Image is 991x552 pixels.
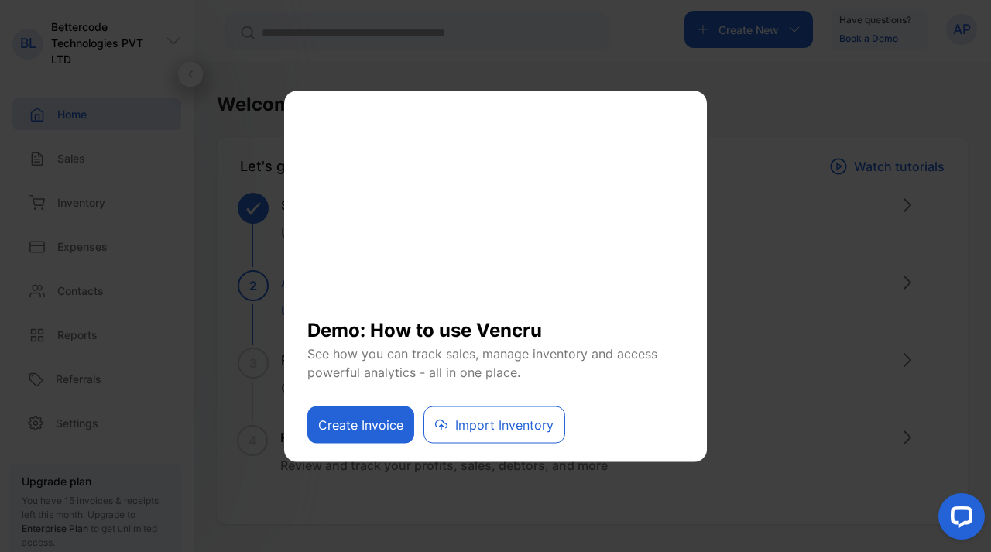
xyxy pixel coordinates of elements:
button: Create Invoice [307,406,414,443]
p: See how you can track sales, manage inventory and access powerful analytics - all in one place. [307,344,684,381]
iframe: LiveChat chat widget [926,487,991,552]
iframe: YouTube video player [307,110,684,303]
h1: Demo: How to use Vencru [307,303,684,344]
button: Import Inventory [423,406,565,443]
